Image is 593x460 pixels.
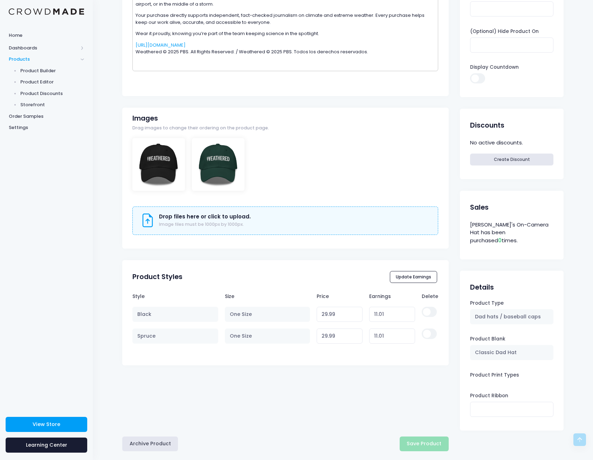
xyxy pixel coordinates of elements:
p: Wear it proudly, knowing you’re part of the team keeping science in the spotlight. [136,30,435,37]
th: Delete [419,289,439,303]
label: Display Countdown [470,64,519,71]
div: [PERSON_NAME]'s On-Camera Hat has been purchased times. [470,220,553,246]
img: Logo [9,8,84,15]
span: Product Discounts [20,90,84,97]
button: Archive Product [122,437,178,452]
span: Products [9,56,78,63]
label: Product Blank [470,336,505,343]
span: Storefront [20,101,84,108]
span: Dashboards [9,45,78,52]
label: (Optional) Hide Product On [470,28,539,35]
span: Product Editor [20,79,84,86]
a: [URL][DOMAIN_NAME] [136,42,186,48]
span: Home [9,32,84,39]
th: Price [313,289,366,303]
a: Learning Center [6,438,87,453]
span: Order Samples [9,113,84,120]
span: Image files must be 1000px by 1000px. [159,221,244,227]
h2: Discounts [470,121,504,129]
div: No active discounts. [470,138,553,148]
th: Style [132,289,221,303]
p: Weathered © 2025 PBS. All Rights Reserved. / Weathered © 2025 PBS. Todos los derechos reservados. [136,42,435,55]
span: Learning Center [26,441,67,448]
a: Create Discount [470,154,553,165]
th: Earnings [366,289,419,303]
span: View Store [33,421,60,428]
h2: Details [470,283,494,291]
label: Product Print Types [470,372,519,379]
label: Product Type [470,300,504,307]
span: Product Builder [20,67,84,74]
button: Update Earnings [390,271,437,283]
h2: Product Styles [132,273,182,281]
label: Product Ribbon [470,392,508,399]
h2: Images [132,114,158,122]
span: 0 [498,237,502,244]
p: Your purchase directly supports independent, fact-checked journalism on climate and extreme weath... [136,12,435,26]
span: Settings [9,124,84,131]
h3: Drop files here or click to upload. [159,214,251,220]
a: View Store [6,417,87,432]
h2: Sales [470,203,489,211]
span: Drag images to change their ordering on the product page. [132,125,269,131]
th: Size [221,289,313,303]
